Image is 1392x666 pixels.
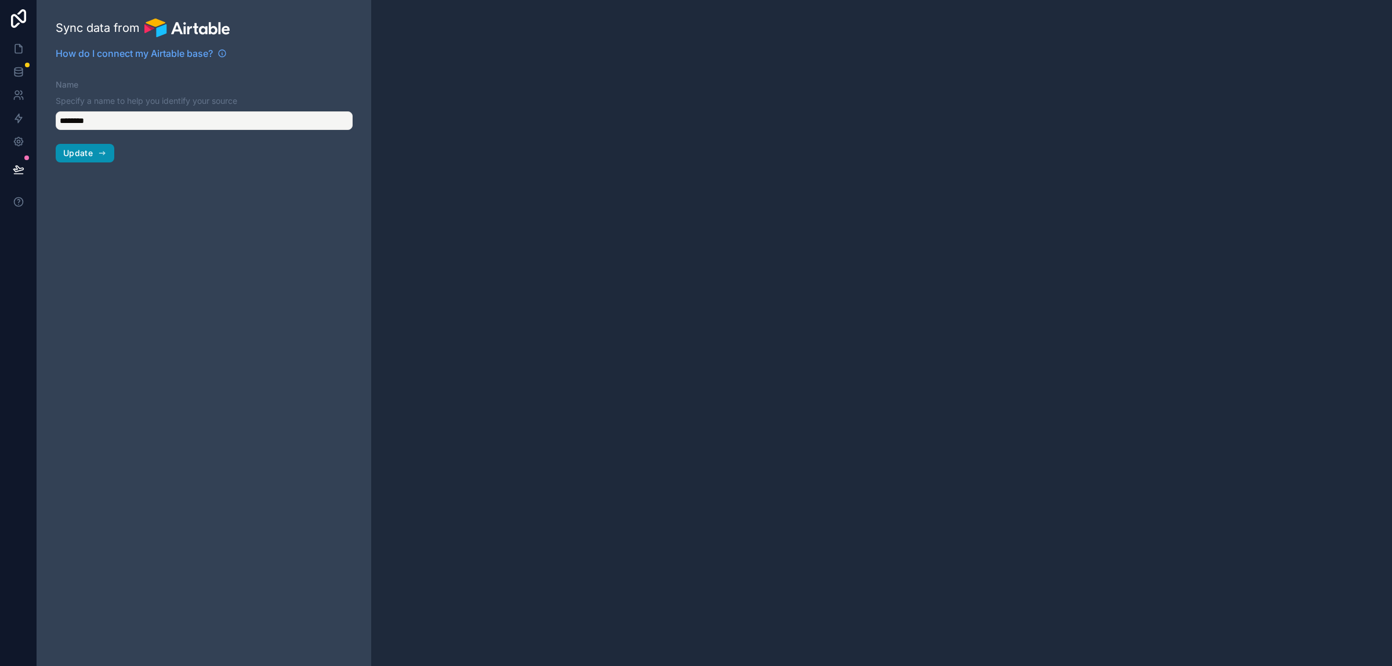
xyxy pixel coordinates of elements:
button: Update [56,144,114,162]
span: Sync data from [56,20,140,36]
a: How do I connect my Airtable base? [56,46,227,60]
span: Update [63,148,93,158]
img: Airtable logo [144,19,230,37]
span: How do I connect my Airtable base? [56,46,213,60]
p: Specify a name to help you identify your source [56,95,353,107]
label: Name [56,79,78,91]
